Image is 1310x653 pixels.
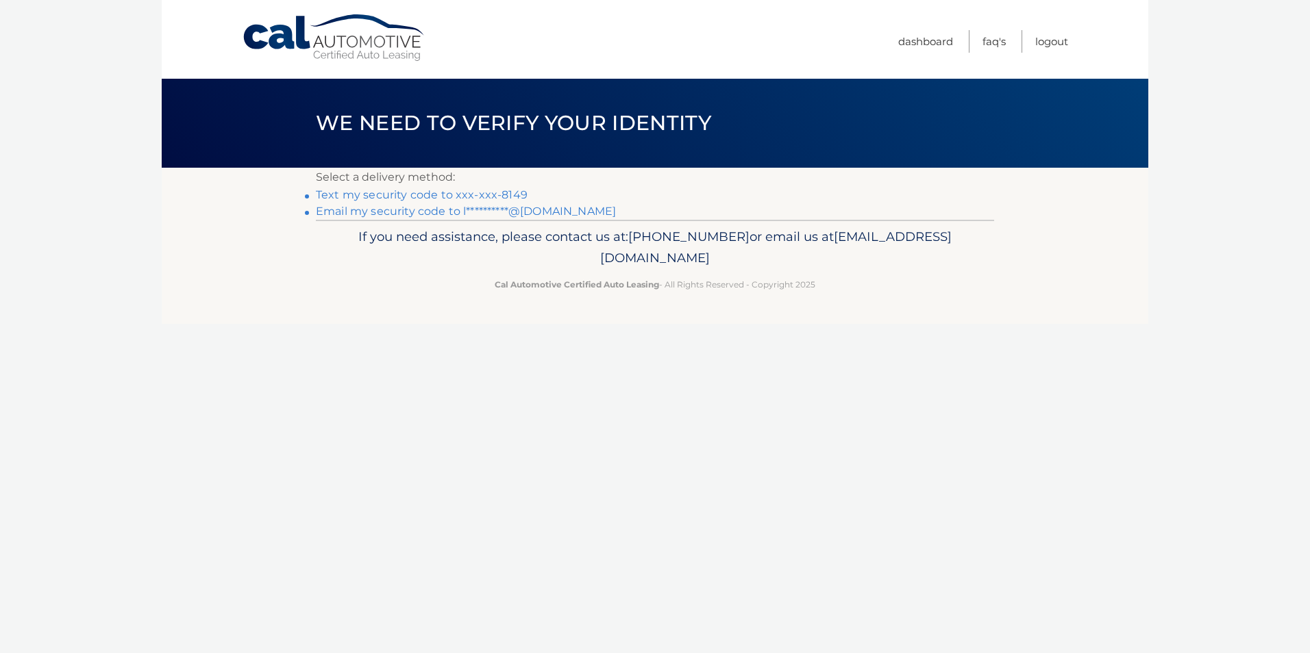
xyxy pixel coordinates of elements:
[316,168,994,187] p: Select a delivery method:
[242,14,427,62] a: Cal Automotive
[325,277,985,292] p: - All Rights Reserved - Copyright 2025
[982,30,1006,53] a: FAQ's
[316,110,711,136] span: We need to verify your identity
[316,205,616,218] a: Email my security code to l**********@[DOMAIN_NAME]
[1035,30,1068,53] a: Logout
[495,279,659,290] strong: Cal Automotive Certified Auto Leasing
[898,30,953,53] a: Dashboard
[628,229,750,244] span: [PHONE_NUMBER]
[316,188,528,201] a: Text my security code to xxx-xxx-8149
[325,226,985,270] p: If you need assistance, please contact us at: or email us at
